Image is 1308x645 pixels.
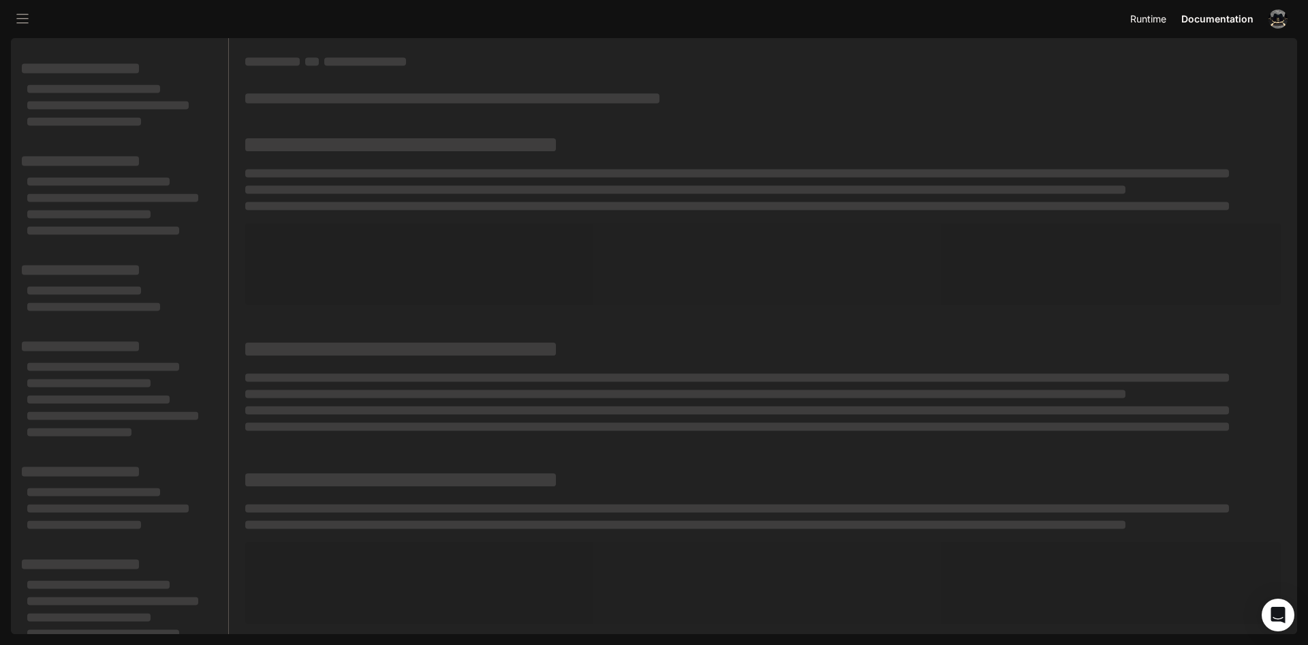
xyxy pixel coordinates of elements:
a: Documentation [1176,5,1259,33]
button: open drawer [10,7,35,31]
span: Runtime [1130,11,1166,28]
a: Runtime [1125,5,1174,33]
button: User avatar [1264,5,1292,33]
img: User avatar [1268,10,1288,29]
span: Documentation [1181,11,1253,28]
div: Open Intercom Messenger [1262,599,1294,631]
